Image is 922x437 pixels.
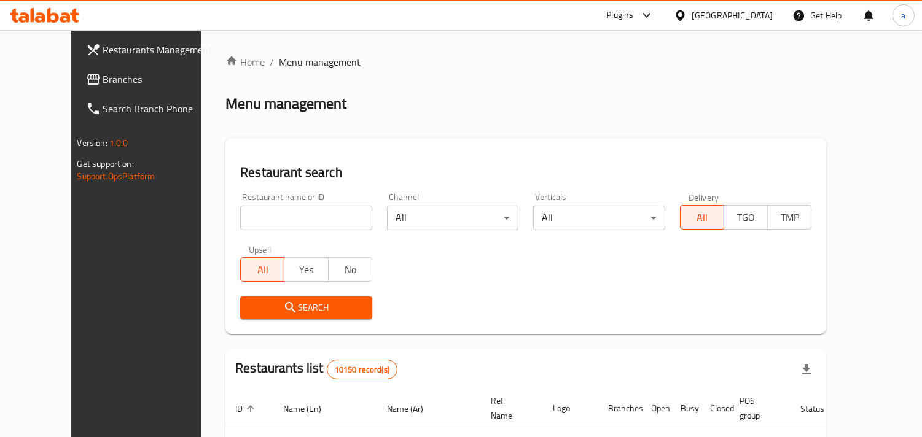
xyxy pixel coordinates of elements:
span: Name (En) [283,401,337,416]
span: ID [235,401,259,416]
h2: Restaurants list [235,359,397,379]
button: All [240,257,284,282]
span: TMP [773,209,807,226]
th: Closed [700,390,730,427]
span: Branches [103,72,216,87]
span: Ref. Name [491,393,528,423]
input: Search for restaurant name or ID.. [240,206,372,230]
h2: Restaurant search [240,163,811,182]
span: Menu management [279,55,361,69]
span: TGO [729,209,763,226]
button: All [680,205,724,230]
label: Upsell [249,245,272,253]
span: All [686,209,719,226]
a: Support.OpsPlatform [77,168,155,184]
button: Search [240,296,372,319]
button: Yes [284,257,328,282]
li: / [270,55,274,69]
button: TMP [767,205,811,230]
span: Search Branch Phone [103,101,216,116]
span: Version: [77,135,107,151]
a: Branches [76,64,225,94]
th: Busy [671,390,700,427]
label: Delivery [689,193,719,201]
div: [GEOGRAPHIC_DATA] [692,9,773,22]
h2: Menu management [225,94,346,114]
a: Search Branch Phone [76,94,225,123]
th: Open [641,390,671,427]
button: TGO [724,205,768,230]
button: No [328,257,372,282]
span: Get support on: [77,156,134,172]
span: Yes [289,261,323,279]
div: All [533,206,665,230]
span: 10150 record(s) [327,364,397,376]
div: Plugins [606,8,633,23]
a: Home [225,55,265,69]
span: Status [800,401,840,416]
span: 1.0.0 [109,135,128,151]
span: All [246,261,279,279]
th: Branches [598,390,641,427]
span: No [334,261,367,279]
div: Total records count [327,360,397,379]
nav: breadcrumb [225,55,826,69]
span: Search [250,300,362,315]
span: Restaurants Management [103,42,216,57]
th: Logo [543,390,598,427]
span: a [901,9,905,22]
a: Restaurants Management [76,35,225,64]
span: POS group [740,393,776,423]
span: Name (Ar) [387,401,439,416]
div: All [387,206,519,230]
div: Export file [792,355,821,384]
